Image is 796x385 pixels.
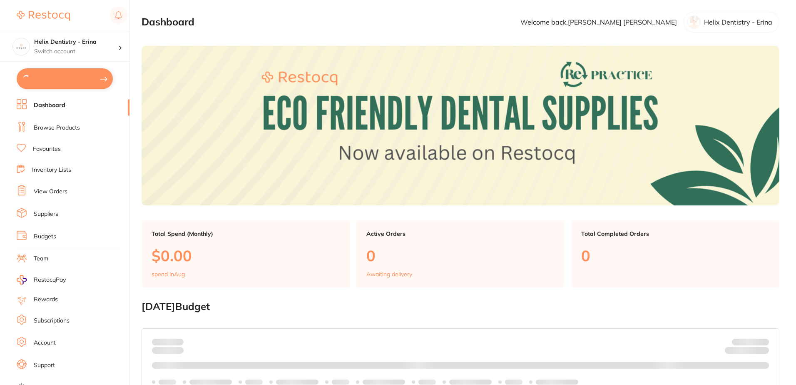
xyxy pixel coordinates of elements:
p: spend in Aug [152,271,185,277]
h2: Dashboard [142,16,194,28]
a: Budgets [34,232,56,241]
p: Helix Dentistry - Erina [704,18,772,26]
a: Rewards [34,295,58,304]
a: Subscriptions [34,317,70,325]
a: Restocq Logo [17,6,70,25]
a: RestocqPay [17,275,66,285]
p: Active Orders [366,230,555,237]
img: Dashboard [142,46,779,205]
p: Total Completed Orders [581,230,769,237]
p: Awaiting delivery [366,271,412,277]
a: Support [34,361,55,370]
img: Helix Dentistry - Erina [13,38,30,55]
span: RestocqPay [34,276,66,284]
p: Switch account [34,47,118,56]
p: 0 [366,247,555,264]
p: Budget: [732,339,769,345]
a: Total Completed Orders0 [571,220,779,288]
a: Inventory Lists [32,166,71,174]
strong: $0.00 [169,338,184,346]
p: 0 [581,247,769,264]
a: Browse Products [34,124,80,132]
a: Team [34,255,48,263]
p: Remaining: [725,345,769,355]
p: Spent: [152,339,184,345]
a: Suppliers [34,210,58,218]
a: Total Spend (Monthly)$0.00spend inAug [142,220,350,288]
a: Dashboard [34,101,65,110]
h2: [DATE] Budget [142,301,779,312]
a: Account [34,339,56,347]
img: Restocq Logo [17,11,70,21]
a: Favourites [33,145,61,153]
img: RestocqPay [17,275,27,285]
p: Total Spend (Monthly) [152,230,340,237]
p: month [152,345,184,355]
p: $0.00 [152,247,340,264]
strong: $0.00 [754,348,769,356]
h4: Helix Dentistry - Erina [34,38,118,46]
strong: $NaN [753,338,769,346]
p: Welcome back, [PERSON_NAME] [PERSON_NAME] [520,18,677,26]
a: View Orders [34,187,67,196]
a: Active Orders0Awaiting delivery [356,220,565,288]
